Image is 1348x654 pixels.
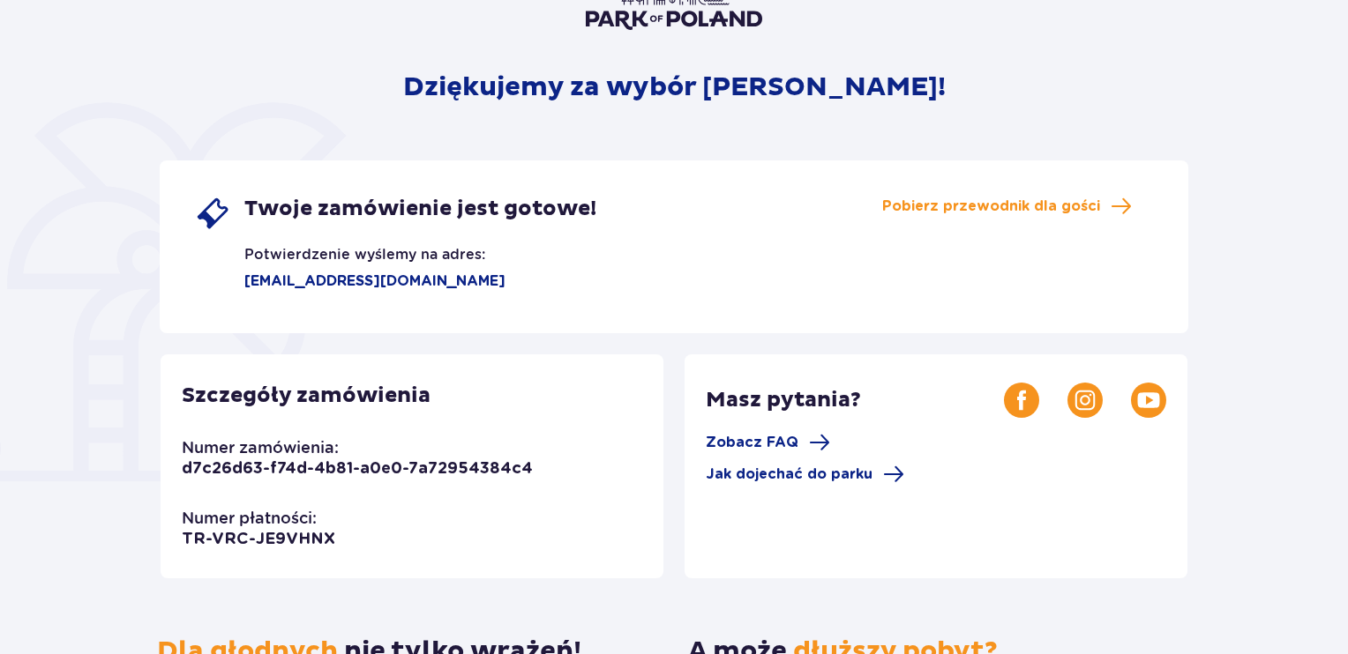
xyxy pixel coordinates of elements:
[182,383,431,409] p: Szczegóły zamówienia
[882,197,1100,216] span: Pobierz przewodnik dla gości
[706,464,904,485] a: Jak dojechać do parku
[706,432,830,453] a: Zobacz FAQ
[182,437,339,458] p: Numer zamówienia:
[1131,383,1166,418] img: Youtube
[1004,383,1039,418] img: Facebook
[706,433,798,452] span: Zobacz FAQ
[244,196,596,222] span: Twoje zamówienie jest gotowe!
[706,464,872,484] span: Jak dojechać do parku
[403,71,946,104] p: Dziękujemy za wybór [PERSON_NAME]!
[195,231,485,264] p: Potwierdzenie wyślemy na adres:
[195,271,505,291] p: [EMAIL_ADDRESS][DOMAIN_NAME]
[195,196,230,231] img: single ticket icon
[182,458,533,479] p: d7c26d63-f74d-4b81-a0e0-7a72954384c4
[1067,383,1103,418] img: Instagram
[182,529,335,550] p: TR-VRC-JE9VHNX
[706,387,1004,413] p: Masz pytania?
[182,508,317,529] p: Numer płatności:
[882,196,1132,217] a: Pobierz przewodnik dla gości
